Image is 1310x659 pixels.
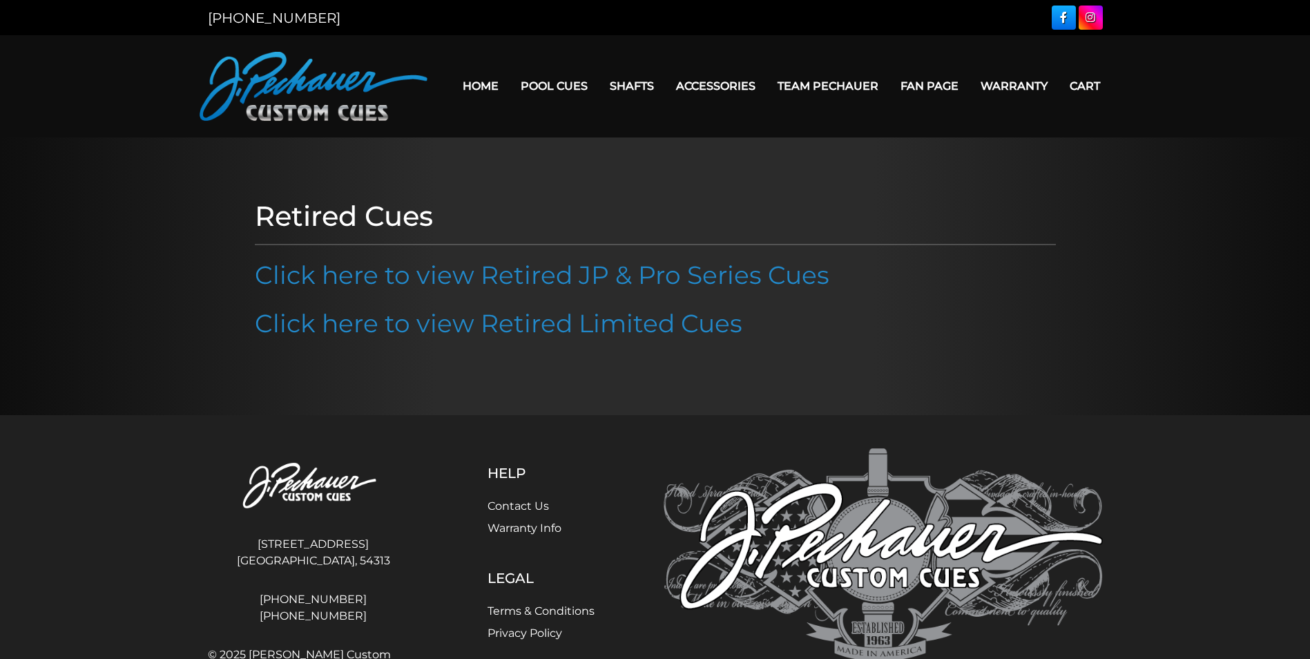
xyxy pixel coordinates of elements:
a: Warranty Info [488,522,561,535]
h5: Help [488,465,595,481]
a: Warranty [970,68,1059,104]
a: Team Pechauer [767,68,889,104]
a: Accessories [665,68,767,104]
a: Click here to view Retired JP & Pro Series Cues [255,260,829,290]
a: Cart [1059,68,1111,104]
a: Shafts [599,68,665,104]
a: [PHONE_NUMBER] [208,10,340,26]
a: Fan Page [889,68,970,104]
a: Pool Cues [510,68,599,104]
a: [PHONE_NUMBER] [208,608,419,624]
address: [STREET_ADDRESS] [GEOGRAPHIC_DATA], 54313 [208,531,419,575]
h1: Retired Cues [255,200,1056,233]
a: Click here to view Retired Limited Cues [255,308,742,338]
img: Pechauer Custom Cues [208,448,419,525]
a: Privacy Policy [488,627,562,640]
a: Home [452,68,510,104]
a: [PHONE_NUMBER] [208,591,419,608]
img: Pechauer Custom Cues [200,52,427,121]
h5: Legal [488,570,595,586]
a: Terms & Conditions [488,604,595,618]
a: Contact Us [488,499,549,513]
